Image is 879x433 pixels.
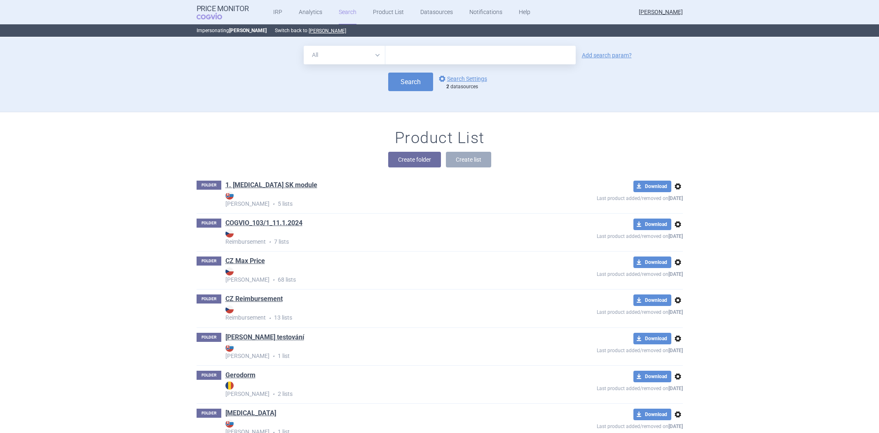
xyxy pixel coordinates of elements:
p: 5 lists [225,191,537,208]
button: Download [633,181,671,192]
strong: [PERSON_NAME] [229,28,267,33]
p: Last product added/removed on [537,268,683,278]
a: [MEDICAL_DATA] [225,409,276,418]
img: CZ [225,267,234,275]
button: [PERSON_NAME] [309,28,346,34]
p: Last product added/removed on [537,382,683,393]
a: Search Settings [437,74,487,84]
button: Download [633,371,671,382]
p: 1 list [225,344,537,360]
p: FOLDER [197,219,221,228]
strong: Price Monitor [197,5,249,13]
button: Search [388,73,433,91]
p: 7 lists [225,229,537,246]
span: COGVIO [197,13,234,19]
strong: Reimbursement [225,229,537,245]
h1: 1. Humira SK module [225,181,317,191]
img: SK [225,191,234,200]
p: 13 lists [225,305,537,322]
button: Create list [446,152,491,167]
img: RO [225,381,234,390]
strong: [PERSON_NAME] [225,344,537,359]
h1: CZ Reimbursement [225,294,283,305]
div: datasources [446,84,491,90]
strong: [PERSON_NAME] [225,191,537,207]
p: FOLDER [197,409,221,418]
button: Download [633,294,671,306]
p: FOLDER [197,371,221,380]
h1: Eli testování [225,333,304,344]
img: SK [225,344,234,352]
p: Last product added/removed on [537,306,683,316]
strong: [PERSON_NAME] [225,381,537,397]
h1: COGVIO_103/1_11.1.2024 [225,219,302,229]
p: FOLDER [197,294,221,304]
button: Download [633,409,671,420]
strong: 2 [446,84,449,89]
a: CZ Max Price [225,257,265,266]
p: Last product added/removed on [537,192,683,202]
p: Impersonating Switch back to [197,24,683,37]
a: 1. [MEDICAL_DATA] SK module [225,181,317,190]
p: Last product added/removed on [537,420,683,431]
a: Price MonitorCOGVIO [197,5,249,20]
p: FOLDER [197,333,221,342]
strong: [DATE] [668,386,683,391]
img: CZ [225,305,234,313]
p: 2 lists [225,381,537,398]
p: Last product added/removed on [537,230,683,240]
strong: [DATE] [668,348,683,353]
h1: Product List [395,129,485,148]
i: • [266,314,274,322]
i: • [270,200,278,208]
p: FOLDER [197,257,221,266]
strong: [PERSON_NAME] [225,267,537,283]
h1: Humira [225,409,276,419]
button: Download [633,257,671,268]
h1: CZ Max Price [225,257,265,267]
p: Last product added/removed on [537,344,683,355]
strong: Reimbursement [225,305,537,321]
strong: [DATE] [668,309,683,315]
p: 68 lists [225,267,537,284]
i: • [270,390,278,398]
a: CZ Reimbursement [225,294,283,304]
strong: [DATE] [668,195,683,201]
a: [PERSON_NAME] testování [225,333,304,342]
strong: [DATE] [668,233,683,239]
button: Create folder [388,152,441,167]
button: Download [633,219,671,230]
i: • [266,238,274,246]
strong: [DATE] [668,424,683,429]
i: • [270,352,278,360]
p: FOLDER [197,181,221,190]
img: CZ [225,229,234,238]
strong: [DATE] [668,271,683,277]
a: Gerodorm [225,371,255,380]
a: Add search param? [582,52,632,58]
i: • [270,276,278,284]
button: Download [633,333,671,344]
img: SK [225,419,234,428]
h1: Gerodorm [225,371,255,381]
a: COGVIO_103/1_11.1.2024 [225,219,302,228]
